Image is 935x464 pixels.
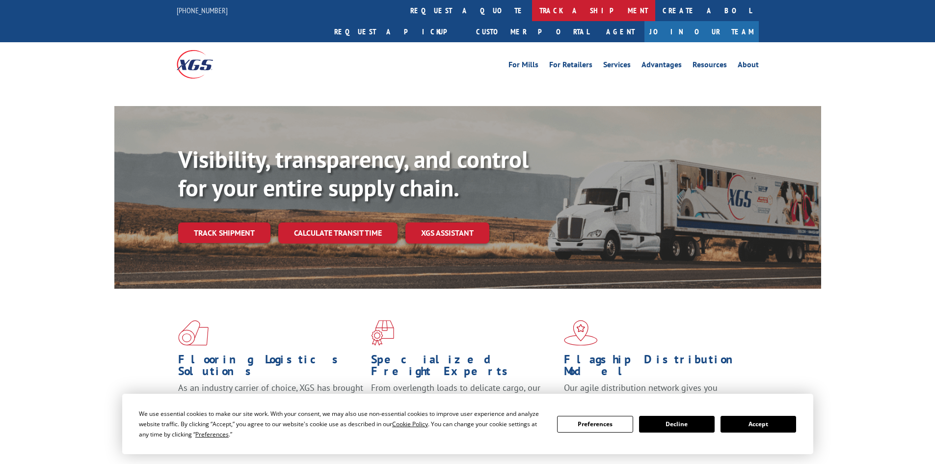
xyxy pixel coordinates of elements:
h1: Flagship Distribution Model [564,354,749,382]
h1: Specialized Freight Experts [371,354,557,382]
a: Services [603,61,631,72]
a: For Mills [508,61,538,72]
a: For Retailers [549,61,592,72]
a: [PHONE_NUMBER] [177,5,228,15]
a: Join Our Team [644,21,759,42]
a: Customer Portal [469,21,596,42]
span: Cookie Policy [392,420,428,428]
a: Calculate transit time [278,222,398,244]
button: Accept [721,416,796,433]
h1: Flooring Logistics Solutions [178,354,364,382]
a: Track shipment [178,222,270,243]
a: About [738,61,759,72]
a: Request a pickup [327,21,469,42]
img: xgs-icon-total-supply-chain-intelligence-red [178,320,209,346]
b: Visibility, transparency, and control for your entire supply chain. [178,144,529,203]
a: Advantages [641,61,682,72]
a: XGS ASSISTANT [405,222,489,244]
span: As an industry carrier of choice, XGS has brought innovation and dedication to flooring logistics... [178,382,363,417]
p: From overlength loads to delicate cargo, our experienced staff knows the best way to move your fr... [371,382,557,426]
button: Preferences [557,416,633,433]
button: Decline [639,416,715,433]
div: We use essential cookies to make our site work. With your consent, we may also use non-essential ... [139,409,545,439]
img: xgs-icon-focused-on-flooring-red [371,320,394,346]
div: Cookie Consent Prompt [122,394,813,454]
span: Our agile distribution network gives you nationwide inventory management on demand. [564,382,745,405]
a: Resources [693,61,727,72]
a: Agent [596,21,644,42]
img: xgs-icon-flagship-distribution-model-red [564,320,598,346]
span: Preferences [195,430,229,438]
